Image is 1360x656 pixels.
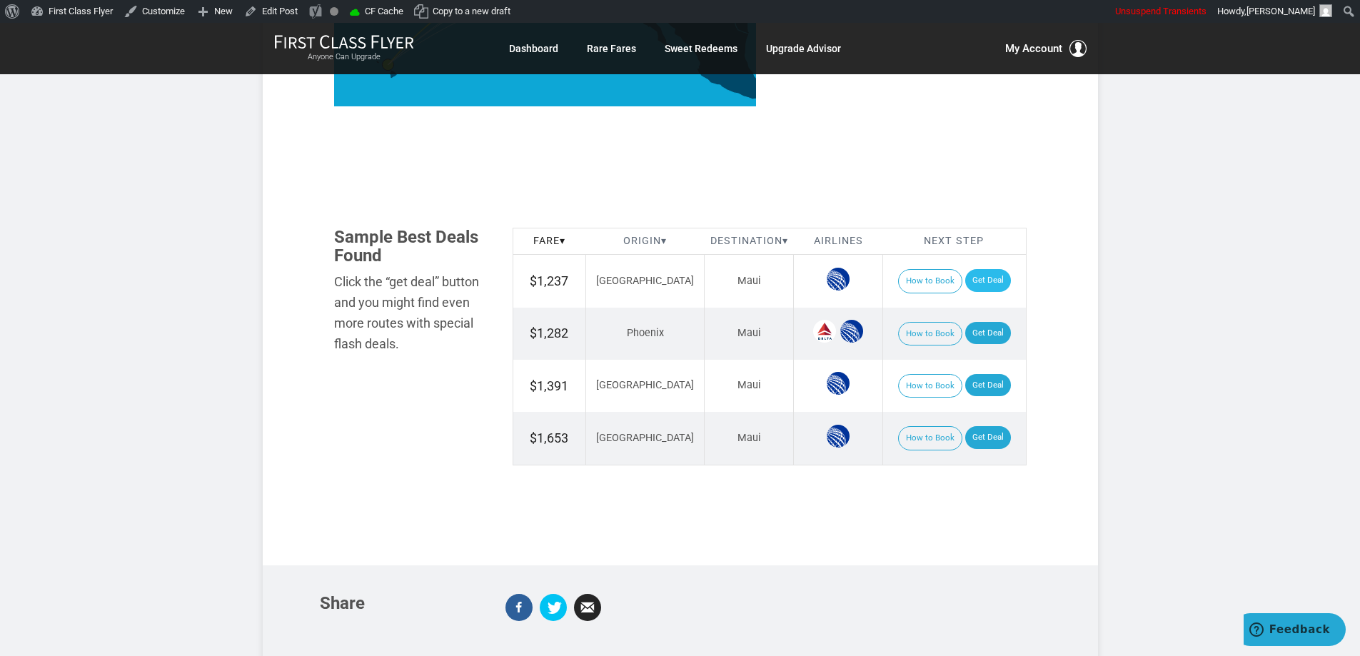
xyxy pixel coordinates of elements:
a: Get Deal [965,269,1011,292]
a: Dashboard [509,36,558,61]
span: Maui [737,327,761,339]
button: How to Book [898,426,962,450]
a: Rare Fares [587,36,636,61]
span: Unsuspend Transients [1115,6,1207,16]
button: My Account [1005,40,1087,57]
span: ▾ [560,235,565,247]
a: Get Deal [965,322,1011,345]
th: Fare [513,228,585,255]
th: Airlines [794,228,882,255]
span: [GEOGRAPHIC_DATA] [596,275,694,287]
span: $1,653 [530,430,568,445]
small: Anyone Can Upgrade [274,52,414,62]
span: United [827,372,850,395]
button: How to Book [898,322,962,346]
span: Phoenix [627,327,664,339]
span: ▾ [782,235,788,247]
span: United [827,268,850,291]
span: [GEOGRAPHIC_DATA] [596,432,694,444]
a: Get Deal [965,426,1011,449]
span: $1,282 [530,326,568,340]
iframe: Opens a widget where you can find more information [1244,613,1346,649]
div: Click the “get deal” button and you might find even more routes with special flash deals. [334,272,491,354]
span: United [840,320,863,343]
span: Maui [737,432,761,444]
a: First Class FlyerAnyone Can Upgrade [274,34,414,63]
th: Next Step [882,228,1026,255]
th: Destination [705,228,794,255]
span: ▾ [661,235,667,247]
th: Origin [585,228,705,255]
button: How to Book [898,374,962,398]
span: $1,237 [530,273,568,288]
h3: Sample Best Deals Found [334,228,491,266]
span: Delta Airlines [813,320,836,343]
span: Maui [737,379,761,391]
img: First Class Flyer [274,34,414,49]
a: Sweet Redeems [665,36,737,61]
a: Get Deal [965,374,1011,397]
h3: Share [320,594,484,612]
button: How to Book [898,269,962,293]
span: $1,391 [530,378,568,393]
span: [GEOGRAPHIC_DATA] [596,379,694,391]
a: Upgrade Advisor [766,36,841,61]
span: [PERSON_NAME] [1246,6,1315,16]
span: United [827,425,850,448]
span: Maui [737,275,761,287]
span: My Account [1005,40,1062,57]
